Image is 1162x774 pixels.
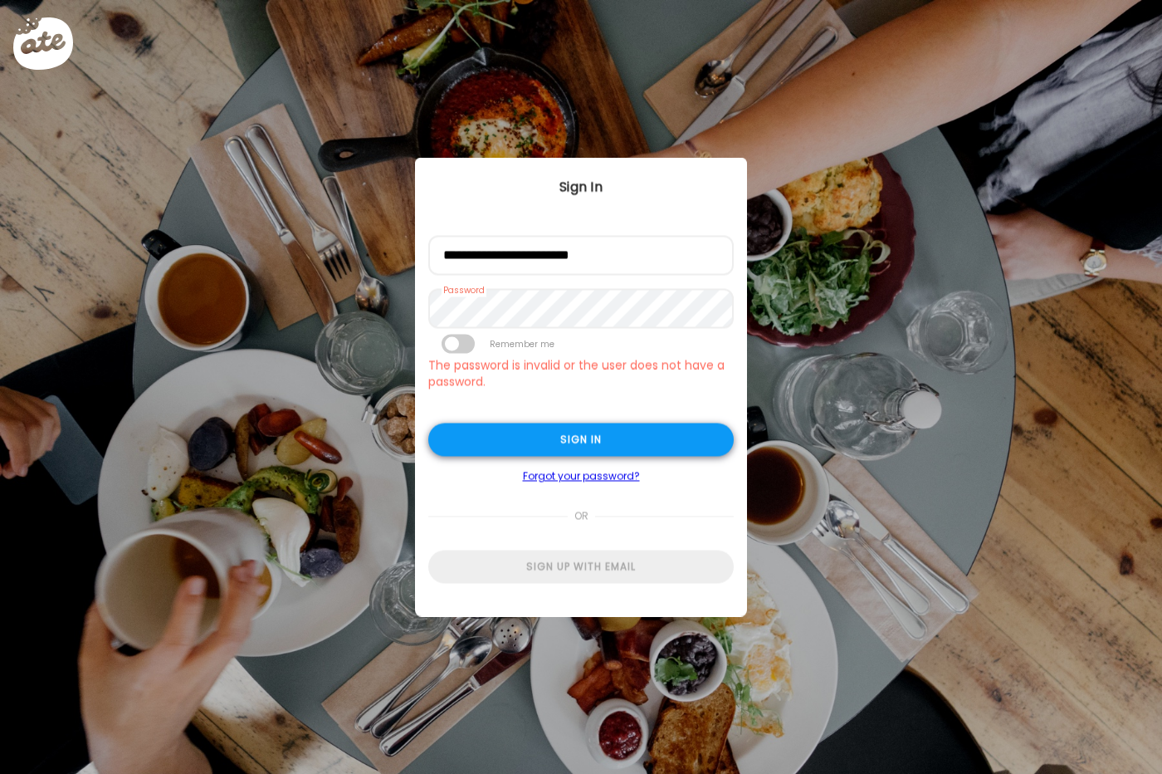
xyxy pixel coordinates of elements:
span: or [568,500,595,533]
label: Remember me [488,335,556,354]
div: Sign in [428,424,734,457]
a: Forgot your password? [428,470,734,483]
div: Sign up with email [428,551,734,584]
div: Sign In [415,178,747,198]
div: The password is invalid or the user does not have a password. [428,357,734,390]
label: Password [442,284,486,297]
